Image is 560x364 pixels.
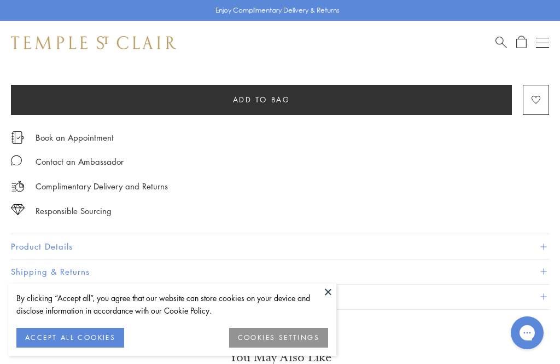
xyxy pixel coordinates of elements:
[11,259,549,284] button: Shipping & Returns
[495,36,507,49] a: Search
[36,180,168,193] p: Complimentary Delivery and Returns
[11,234,549,259] button: Product Details
[233,94,290,106] span: Add to bag
[505,313,549,353] iframe: Gorgias live chat messenger
[229,328,328,348] button: COOKIES SETTINGS
[536,36,549,49] button: Open navigation
[11,204,25,215] img: icon_sourcing.svg
[215,5,340,16] p: Enjoy Complimentary Delivery & Returns
[36,131,114,143] a: Book an Appointment
[16,328,124,348] button: ACCEPT ALL COOKIES
[11,180,25,193] img: icon_delivery.svg
[11,131,24,144] img: icon_appointment.svg
[11,85,512,115] button: Add to bag
[11,155,22,166] img: MessageIcon-01_2.svg
[11,36,176,49] img: Temple St. Clair
[516,36,527,49] a: Open Shopping Bag
[36,204,112,218] div: Responsible Sourcing
[16,292,328,317] div: By clicking “Accept all”, you agree that our website can store cookies on your device and disclos...
[36,155,124,169] div: Contact an Ambassador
